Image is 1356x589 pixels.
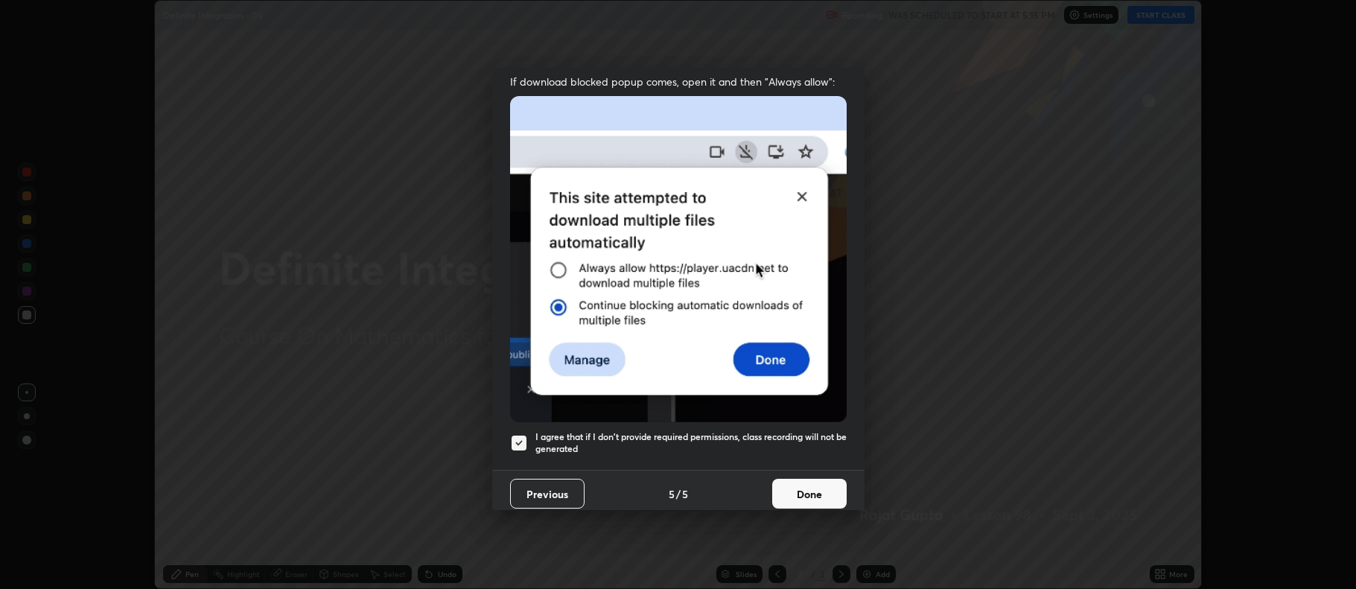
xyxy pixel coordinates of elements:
img: downloads-permission-blocked.gif [510,96,847,421]
button: Done [772,479,847,509]
h4: 5 [669,486,675,502]
h4: / [676,486,681,502]
span: If download blocked popup comes, open it and then "Always allow": [510,74,847,89]
h4: 5 [682,486,688,502]
button: Previous [510,479,585,509]
h5: I agree that if I don't provide required permissions, class recording will not be generated [535,431,847,454]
